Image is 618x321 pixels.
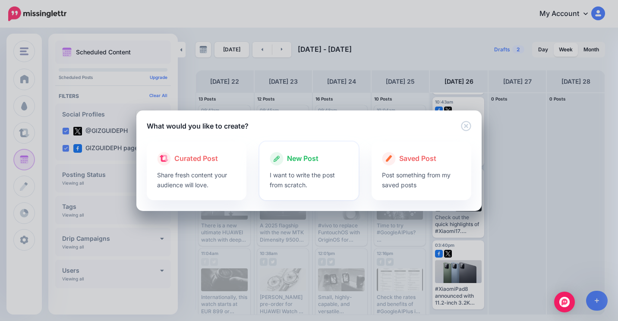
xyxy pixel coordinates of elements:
[461,121,471,132] button: Close
[287,153,318,164] span: New Post
[386,155,392,162] img: create.png
[399,153,436,164] span: Saved Post
[270,170,349,190] p: I want to write the post from scratch.
[157,170,236,190] p: Share fresh content your audience will love.
[554,292,575,312] div: Open Intercom Messenger
[382,170,461,190] p: Post something from my saved posts
[147,121,249,131] h5: What would you like to create?
[174,153,218,164] span: Curated Post
[160,155,168,162] img: curate.png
